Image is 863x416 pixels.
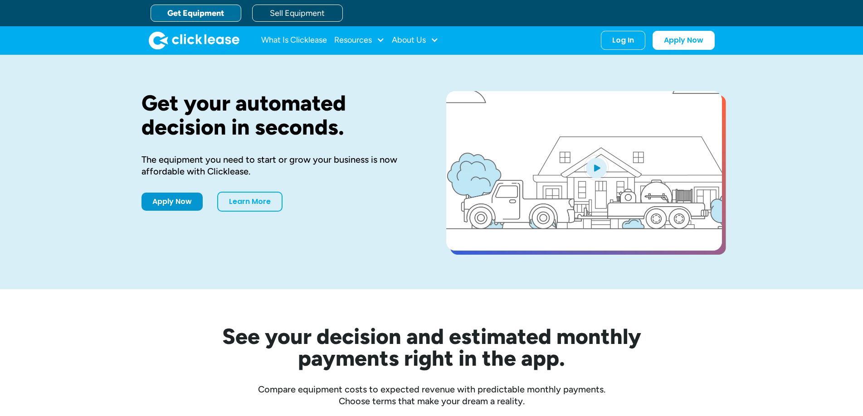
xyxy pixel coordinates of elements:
[141,91,417,139] h1: Get your automated decision in seconds.
[149,31,239,49] img: Clicklease logo
[392,31,439,49] div: About Us
[612,36,634,45] div: Log In
[141,383,722,407] div: Compare equipment costs to expected revenue with predictable monthly payments. Choose terms that ...
[149,31,239,49] a: home
[217,192,283,212] a: Learn More
[252,5,343,22] a: Sell Equipment
[151,5,241,22] a: Get Equipment
[178,325,686,369] h2: See your decision and estimated monthly payments right in the app.
[261,31,327,49] a: What Is Clicklease
[653,31,715,50] a: Apply Now
[584,155,609,180] img: Blue play button logo on a light blue circular background
[446,91,722,251] a: open lightbox
[141,193,203,211] a: Apply Now
[141,154,417,177] div: The equipment you need to start or grow your business is now affordable with Clicklease.
[334,31,385,49] div: Resources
